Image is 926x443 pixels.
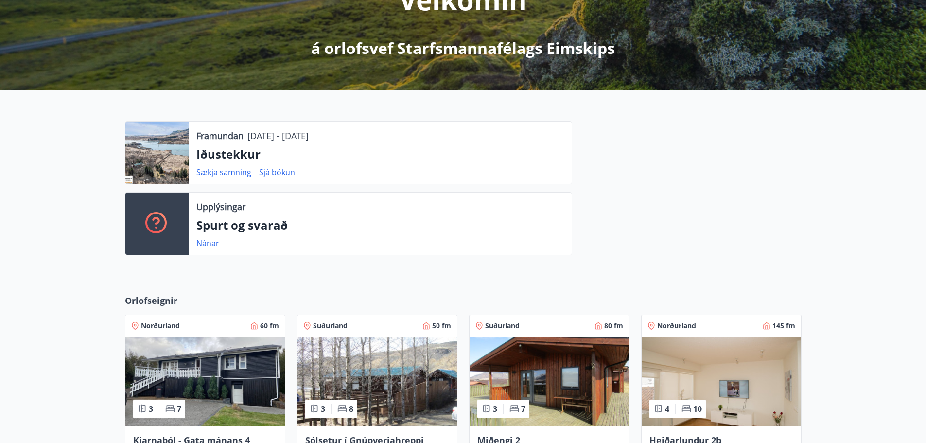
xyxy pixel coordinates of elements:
[260,321,279,331] span: 60 fm
[693,404,702,414] span: 10
[177,404,181,414] span: 7
[772,321,795,331] span: 145 fm
[485,321,520,331] span: Suðurland
[196,238,219,248] a: Nánar
[149,404,153,414] span: 3
[125,337,285,426] img: Paella dish
[657,321,696,331] span: Norðurland
[125,294,177,307] span: Orlofseignir
[297,337,457,426] img: Paella dish
[313,321,348,331] span: Suðurland
[349,404,353,414] span: 8
[665,404,669,414] span: 4
[493,404,497,414] span: 3
[642,337,801,426] img: Paella dish
[432,321,451,331] span: 50 fm
[311,37,615,59] p: á orlofsvef Starfsmannafélags Eimskips
[196,200,245,213] p: Upplýsingar
[196,167,251,177] a: Sækja samning
[247,129,309,142] p: [DATE] - [DATE]
[141,321,180,331] span: Norðurland
[604,321,623,331] span: 80 fm
[196,146,564,162] p: Iðustekkur
[521,404,525,414] span: 7
[259,167,295,177] a: Sjá bókun
[196,129,244,142] p: Framundan
[196,217,564,233] p: Spurt og svarað
[470,337,629,426] img: Paella dish
[321,404,325,414] span: 3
